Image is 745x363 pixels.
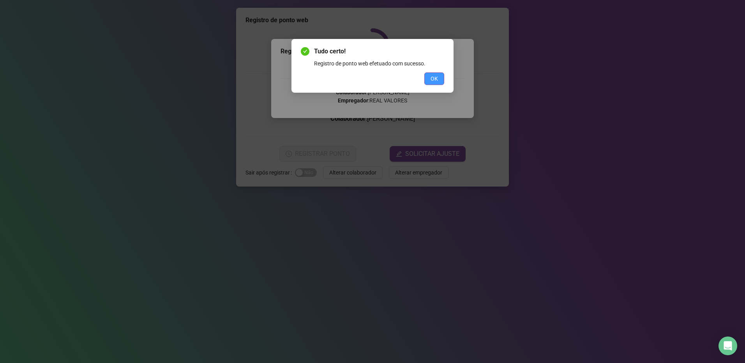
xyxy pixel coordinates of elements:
[719,337,737,355] div: Open Intercom Messenger
[314,59,444,68] div: Registro de ponto web efetuado com sucesso.
[314,47,444,56] span: Tudo certo!
[431,74,438,83] span: OK
[424,72,444,85] button: OK
[301,47,309,56] span: check-circle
